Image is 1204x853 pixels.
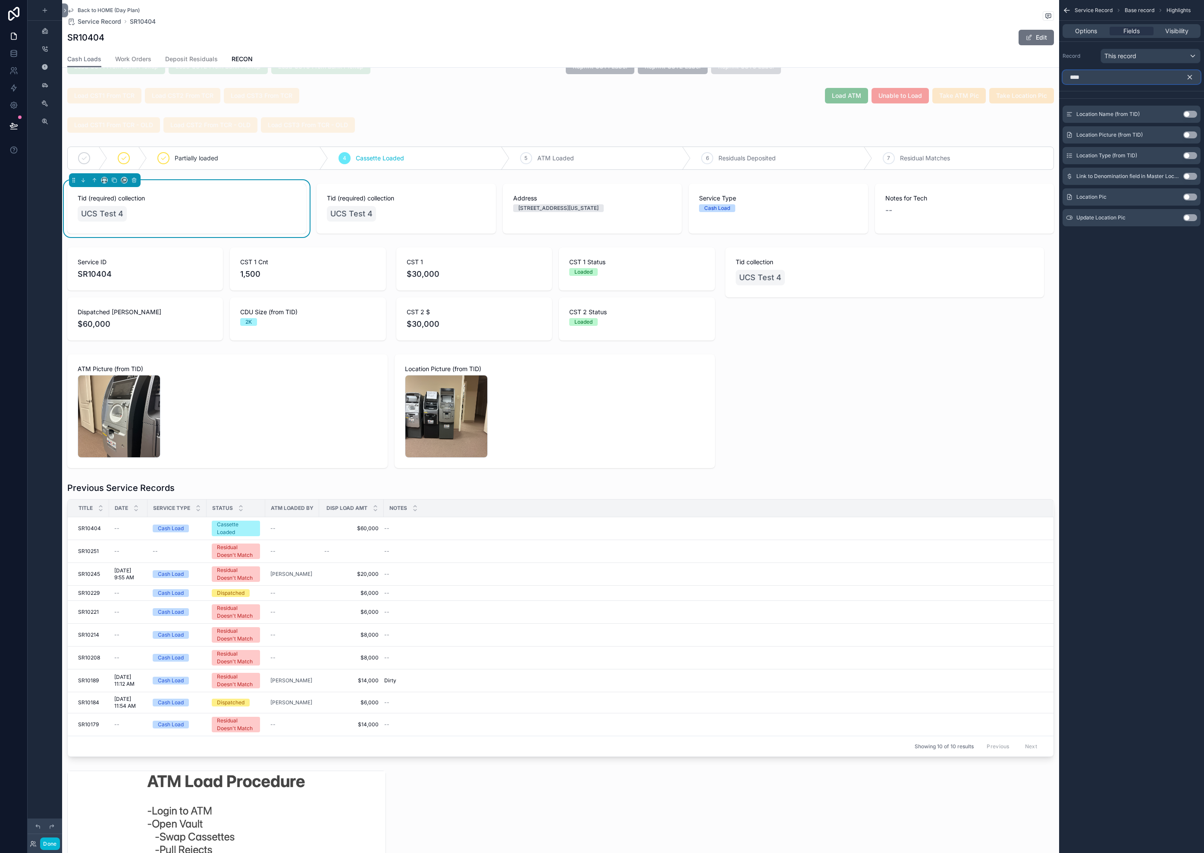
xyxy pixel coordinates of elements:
span: Date [115,505,128,512]
span: Notes [389,505,407,512]
span: Service Record [1075,7,1113,14]
a: UCS Test 4 [78,206,127,222]
span: Link to Denomination field in Master Location [1076,173,1180,180]
span: Options [1075,27,1097,35]
a: SR10404 [130,17,156,26]
a: Service Record [67,17,121,26]
span: Highlights [1166,7,1191,14]
span: Update Location Pic [1076,214,1126,221]
span: RECON [232,55,253,63]
span: Fields [1123,27,1140,35]
label: Record [1063,53,1097,59]
span: Tid (required) collection [78,194,296,203]
span: Status [212,505,233,512]
span: Cash Loads [67,55,101,63]
span: Back to HOME (Day Plan) [78,7,140,14]
a: Cash Loads [67,51,101,68]
h1: SR10404 [67,31,104,44]
button: Edit [1019,30,1054,45]
button: Done [40,837,60,850]
span: Work Orders [115,55,151,63]
span: Location Pic [1076,194,1107,200]
span: Visibility [1165,27,1188,35]
a: RECON [232,51,253,69]
a: Work Orders [115,51,151,69]
span: Service Type [153,505,190,512]
span: Service Record [78,17,121,26]
button: This record [1101,49,1201,63]
span: Location Picture (from TID) [1076,131,1143,138]
span: This record [1104,52,1136,60]
span: Showing 10 of 10 results [915,743,974,750]
a: Deposit Residuals [165,51,218,69]
span: Location Type (from TID) [1076,152,1137,159]
span: Location Name (from TID) [1076,111,1140,118]
span: Deposit Residuals [165,55,218,63]
span: Base record [1125,7,1154,14]
span: Title [78,505,93,512]
a: Back to HOME (Day Plan) [67,7,140,14]
span: ATM Loaded by [271,505,314,512]
span: Disp Load Amt [326,505,367,512]
span: UCS Test 4 [81,208,123,220]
